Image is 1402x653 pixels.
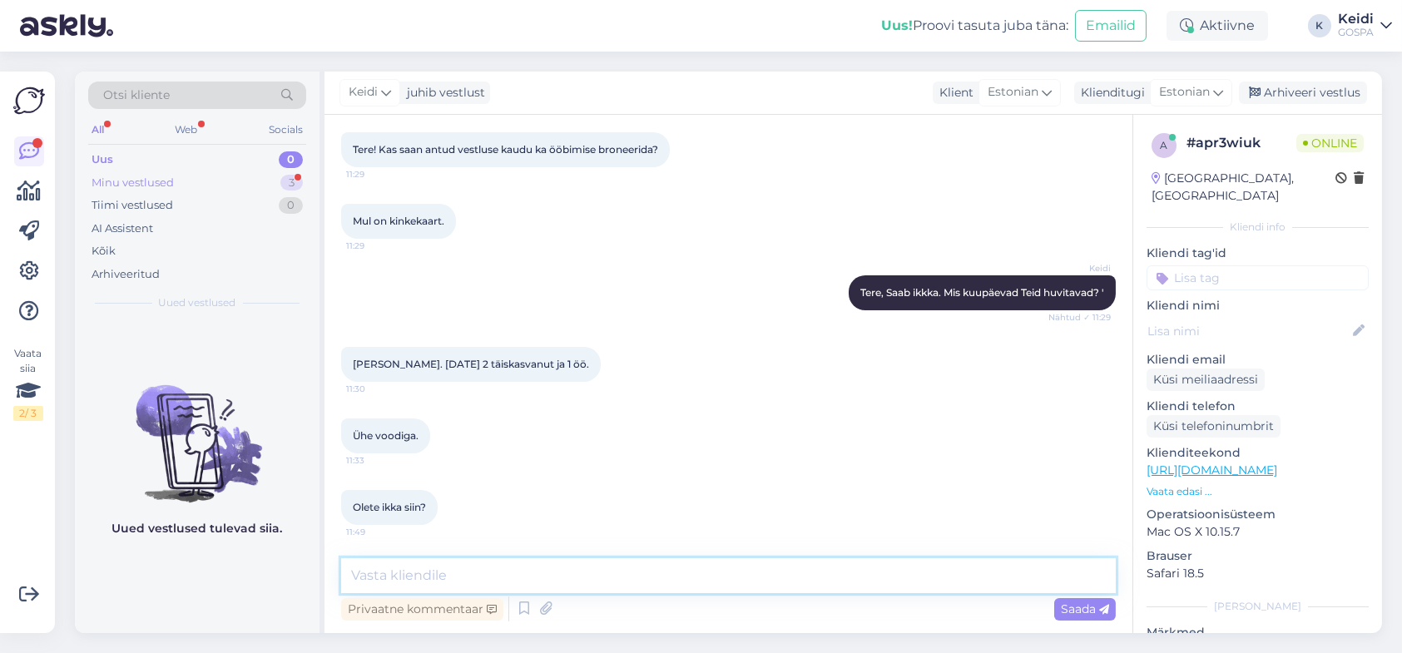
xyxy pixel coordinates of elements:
button: Emailid [1075,10,1147,42]
div: Kliendi info [1147,220,1369,235]
div: Küsi telefoninumbrit [1147,415,1281,438]
p: Mac OS X 10.15.7 [1147,523,1369,541]
span: Keidi [1048,262,1111,275]
span: [PERSON_NAME]. [DATE] 2 täiskasvanut ja 1 öö. [353,358,589,370]
span: 11:29 [346,168,409,181]
img: No chats [75,355,320,505]
p: Brauser [1147,547,1369,565]
span: 11:30 [346,383,409,395]
img: Askly Logo [13,85,45,116]
div: Web [172,119,201,141]
div: Uus [92,151,113,168]
a: [URL][DOMAIN_NAME] [1147,463,1277,477]
div: 3 [280,175,303,191]
p: Märkmed [1147,624,1369,641]
div: Klienditugi [1074,84,1145,101]
div: All [88,119,107,141]
span: Otsi kliente [103,87,170,104]
div: [GEOGRAPHIC_DATA], [GEOGRAPHIC_DATA] [1152,170,1335,205]
div: Aktiivne [1167,11,1268,41]
div: # apr3wiuk [1186,133,1296,153]
div: GOSPA [1338,26,1374,39]
div: Klient [933,84,973,101]
span: Saada [1061,601,1109,616]
span: Online [1296,134,1364,152]
div: Kõik [92,243,116,260]
span: Uued vestlused [159,295,236,310]
div: Keidi [1338,12,1374,26]
div: Küsi meiliaadressi [1147,369,1265,391]
b: Uus! [881,17,913,33]
p: Kliendi telefon [1147,398,1369,415]
p: Vaata edasi ... [1147,484,1369,499]
p: Operatsioonisüsteem [1147,506,1369,523]
p: Kliendi email [1147,351,1369,369]
div: 0 [279,197,303,214]
div: [PERSON_NAME] [1147,599,1369,614]
span: Tere! Kas saan antud vestluse kaudu ka ööbimise broneerida? [353,143,658,156]
div: juhib vestlust [400,84,485,101]
input: Lisa nimi [1147,322,1350,340]
span: Keidi [349,83,378,101]
p: Klienditeekond [1147,444,1369,462]
div: 0 [279,151,303,168]
div: AI Assistent [92,220,153,237]
span: Ühe voodiga. [353,429,419,442]
span: Tere, Saab ikkka. Mis kuupäevad Teid huvitavad? ' [860,286,1104,299]
span: 11:49 [346,526,409,538]
a: KeidiGOSPA [1338,12,1392,39]
span: a [1161,139,1168,151]
span: Estonian [988,83,1038,101]
span: Nähtud ✓ 11:29 [1048,311,1111,324]
div: Tiimi vestlused [92,197,173,214]
span: Estonian [1159,83,1210,101]
div: Privaatne kommentaar [341,598,503,621]
div: Arhiveeritud [92,266,160,283]
span: 11:29 [346,240,409,252]
div: Socials [265,119,306,141]
p: Uued vestlused tulevad siia. [112,520,283,537]
span: Olete ikka siin? [353,501,426,513]
p: Kliendi tag'id [1147,245,1369,262]
p: Kliendi nimi [1147,297,1369,314]
input: Lisa tag [1147,265,1369,290]
span: 11:33 [346,454,409,467]
div: 2 / 3 [13,406,43,421]
div: Proovi tasuta juba täna: [881,16,1068,36]
span: Mul on kinkekaart. [353,215,444,227]
p: Safari 18.5 [1147,565,1369,582]
div: Vaata siia [13,346,43,421]
div: K [1308,14,1331,37]
div: Arhiveeri vestlus [1239,82,1367,104]
div: Minu vestlused [92,175,174,191]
